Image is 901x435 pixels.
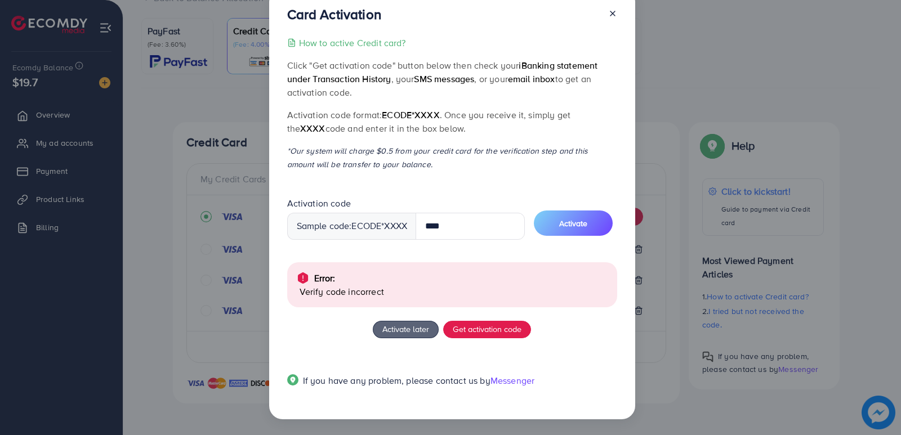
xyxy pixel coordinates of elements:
p: Activation code format: . Once you receive it, simply get the code and enter it in the box below. [287,108,617,135]
button: Activate [534,210,613,236]
label: Activation code [287,197,351,210]
button: Activate later [373,321,439,339]
span: SMS messages [414,73,474,85]
div: Sample code: *XXXX [287,213,417,240]
span: iBanking statement under Transaction History [287,59,598,85]
span: Activate [559,218,587,229]
span: If you have any problem, please contact us by [303,374,490,387]
p: How to active Credit card? [299,36,406,50]
span: ecode*XXXX [382,109,440,121]
img: Popup guide [287,374,298,385]
h3: Card Activation [287,6,381,23]
p: *Our system will charge $0.5 from your credit card for the verification step and this amount will... [287,144,617,171]
span: Get activation code [453,323,521,335]
p: Error: [314,271,336,285]
span: Activate later [382,323,429,335]
img: alert [296,271,310,285]
span: ecode [351,219,381,232]
p: Click "Get activation code" button below then check your , your , or your to get an activation code. [287,59,617,99]
p: Verify code incorrect [300,285,608,298]
span: email inbox [508,73,555,85]
span: XXXX [300,122,325,134]
span: Messenger [490,374,534,387]
button: Get activation code [443,321,531,339]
